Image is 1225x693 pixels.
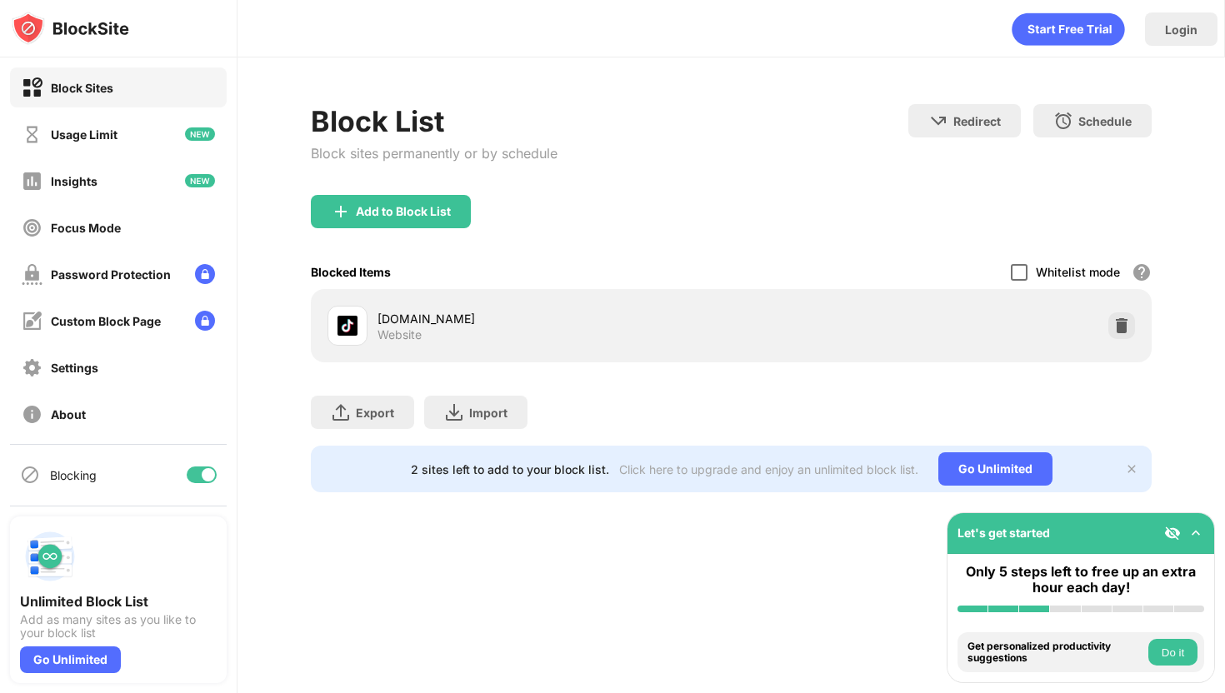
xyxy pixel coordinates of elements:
[311,265,391,279] div: Blocked Items
[377,327,422,342] div: Website
[51,267,171,282] div: Password Protection
[195,264,215,284] img: lock-menu.svg
[469,406,507,420] div: Import
[938,452,1052,486] div: Go Unlimited
[51,361,98,375] div: Settings
[377,310,731,327] div: [DOMAIN_NAME]
[51,81,113,95] div: Block Sites
[51,407,86,421] div: About
[51,314,161,328] div: Custom Block Page
[20,613,217,640] div: Add as many sites as you like to your block list
[22,124,42,145] img: time-usage-off.svg
[1165,22,1197,37] div: Login
[51,174,97,188] div: Insights
[953,114,1001,128] div: Redirect
[12,12,129,45] img: logo-blocksite.svg
[1148,639,1197,666] button: Do it
[185,127,215,141] img: new-icon.svg
[356,406,394,420] div: Export
[337,316,357,336] img: favicons
[1036,265,1120,279] div: Whitelist mode
[311,104,557,138] div: Block List
[185,174,215,187] img: new-icon.svg
[411,462,609,476] div: 2 sites left to add to your block list.
[1125,462,1138,476] img: x-button.svg
[22,77,42,98] img: block-on.svg
[311,145,557,162] div: Block sites permanently or by schedule
[356,205,451,218] div: Add to Block List
[51,127,117,142] div: Usage Limit
[1164,525,1181,541] img: eye-not-visible.svg
[20,593,217,610] div: Unlimited Block List
[957,526,1050,540] div: Let's get started
[967,641,1144,665] div: Get personalized productivity suggestions
[22,404,42,425] img: about-off.svg
[957,564,1204,596] div: Only 5 steps left to free up an extra hour each day!
[1012,12,1125,46] div: animation
[51,221,121,235] div: Focus Mode
[22,357,42,378] img: settings-off.svg
[1078,114,1132,128] div: Schedule
[22,264,42,285] img: password-protection-off.svg
[50,468,97,482] div: Blocking
[195,311,215,331] img: lock-menu.svg
[22,217,42,238] img: focus-off.svg
[20,526,80,586] img: push-block-list.svg
[619,462,918,476] div: Click here to upgrade and enjoy an unlimited block list.
[22,171,42,192] img: insights-off.svg
[22,311,42,332] img: customize-block-page-off.svg
[20,646,121,673] div: Go Unlimited
[1187,525,1204,541] img: omni-setup-toggle.svg
[20,465,40,485] img: blocking-icon.svg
